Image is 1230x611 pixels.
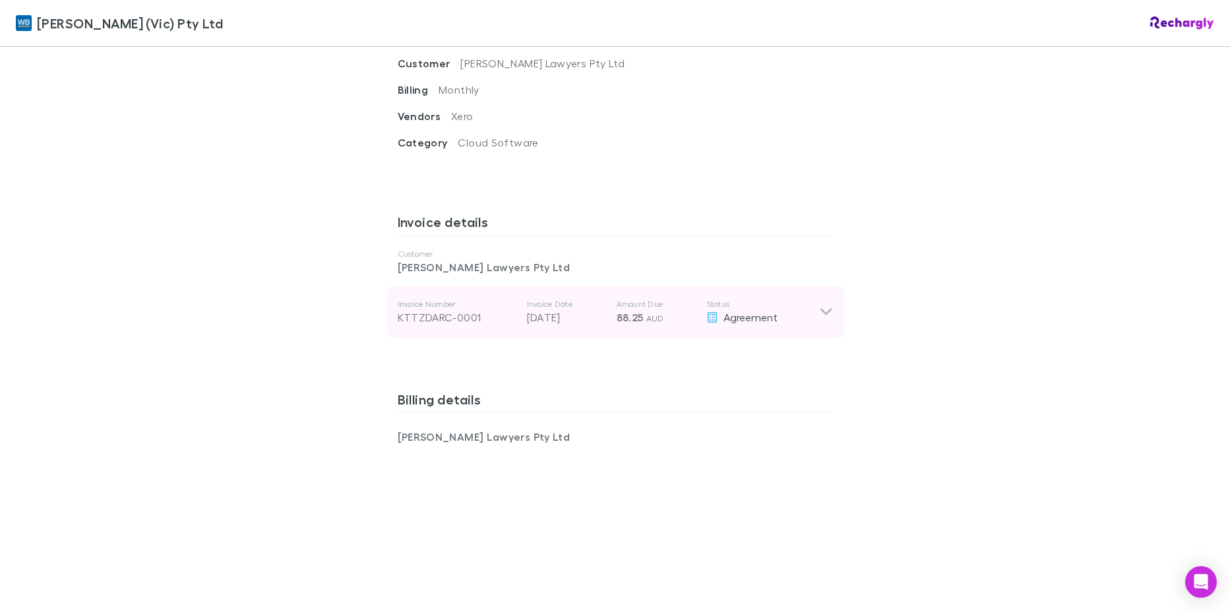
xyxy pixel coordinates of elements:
[398,259,833,275] p: [PERSON_NAME] Lawyers Pty Ltd
[398,309,516,325] div: KTTZDARC-0001
[617,311,644,324] span: 88.25
[527,309,606,325] p: [DATE]
[451,110,473,122] span: Xero
[395,453,836,603] iframe: Secure address input frame
[398,249,833,259] p: Customer
[387,286,844,338] div: Invoice NumberKTTZDARC-0001Invoice Date[DATE]Amount Due88.25 AUDStatusAgreement
[398,214,833,235] h3: Invoice details
[617,299,696,309] p: Amount Due
[723,311,778,323] span: Agreement
[646,313,664,323] span: AUD
[1150,16,1214,30] img: Rechargly Logo
[398,299,516,309] p: Invoice Number
[398,110,452,123] span: Vendors
[398,136,458,149] span: Category
[398,83,439,96] span: Billing
[37,13,223,33] span: [PERSON_NAME] (Vic) Pty Ltd
[706,299,819,309] p: Status
[398,391,833,412] h3: Billing details
[458,136,538,148] span: Cloud Software
[527,299,606,309] p: Invoice Date
[460,57,625,69] span: [PERSON_NAME] Lawyers Pty Ltd
[16,15,32,31] img: William Buck (Vic) Pty Ltd's Logo
[398,57,461,70] span: Customer
[1185,566,1217,598] div: Open Intercom Messenger
[439,83,479,96] span: Monthly
[398,429,615,445] p: [PERSON_NAME] Lawyers Pty Ltd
